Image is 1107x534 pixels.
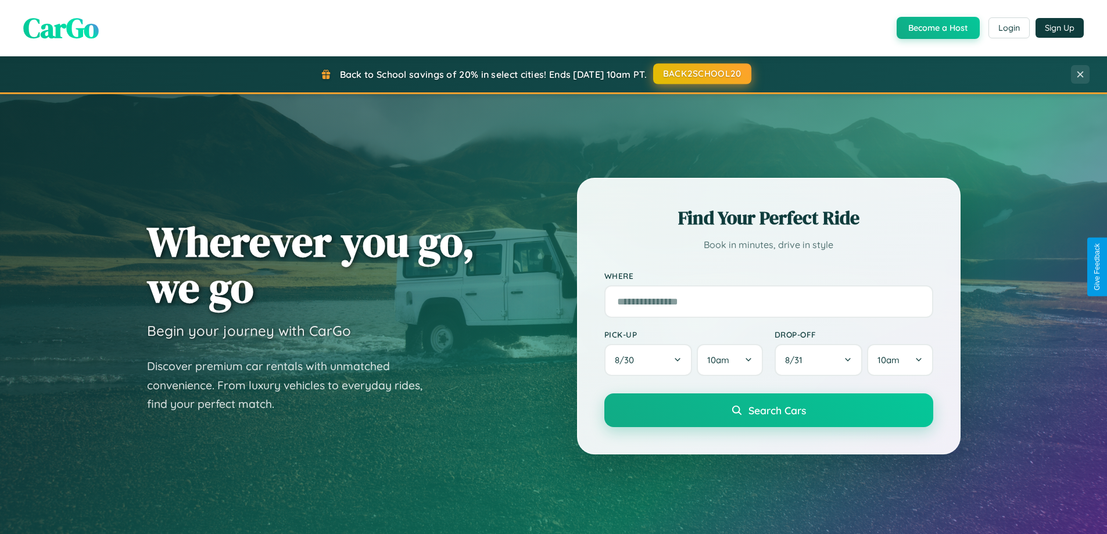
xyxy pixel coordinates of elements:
div: Give Feedback [1093,243,1101,291]
button: Login [988,17,1030,38]
button: 8/30 [604,344,693,376]
span: 8 / 31 [785,354,808,365]
span: CarGo [23,9,99,47]
button: 10am [867,344,933,376]
span: Back to School savings of 20% in select cities! Ends [DATE] 10am PT. [340,69,647,80]
span: Search Cars [748,404,806,417]
button: Sign Up [1036,18,1084,38]
h1: Wherever you go, we go [147,218,475,310]
label: Pick-up [604,329,763,339]
h3: Begin your journey with CarGo [147,322,351,339]
label: Where [604,271,933,281]
button: 8/31 [775,344,863,376]
span: 10am [877,354,900,365]
label: Drop-off [775,329,933,339]
p: Discover premium car rentals with unmatched convenience. From luxury vehicles to everyday rides, ... [147,357,438,414]
button: Become a Host [897,17,980,39]
p: Book in minutes, drive in style [604,236,933,253]
span: 8 / 30 [615,354,640,365]
button: 10am [697,344,762,376]
button: Search Cars [604,393,933,427]
h2: Find Your Perfect Ride [604,205,933,231]
span: 10am [707,354,729,365]
button: BACK2SCHOOL20 [653,63,751,84]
